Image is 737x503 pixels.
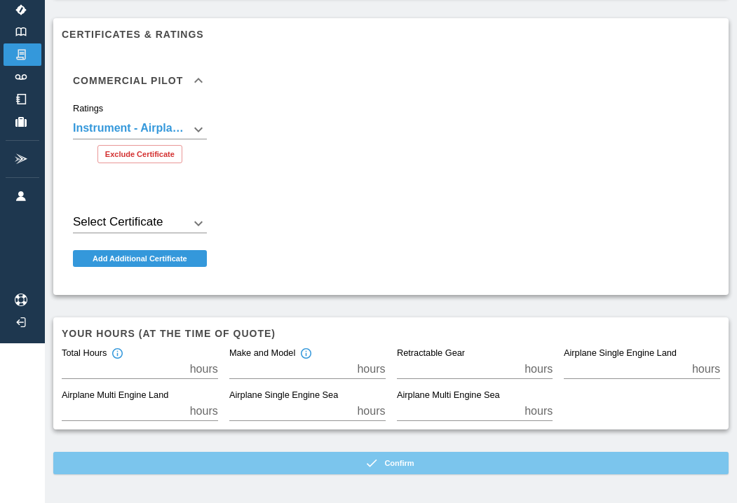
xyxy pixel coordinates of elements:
[692,361,720,378] p: hours
[73,76,183,85] h6: Commercial Pilot
[229,390,338,402] label: Airplane Single Engine Sea
[62,390,168,402] label: Airplane Multi Engine Land
[62,27,720,42] h6: Certificates & Ratings
[190,403,218,420] p: hours
[73,250,207,267] button: Add Additional Certificate
[62,103,218,174] div: Commercial Pilot
[299,347,312,360] svg: Total hours in the make and model of the insured aircraft
[62,58,218,103] div: Commercial Pilot
[73,102,103,115] label: Ratings
[62,347,123,360] div: Total Hours
[53,452,729,474] button: Confirm
[564,347,677,360] label: Airplane Single Engine Land
[525,361,553,378] p: hours
[73,120,207,139] div: Instrument - Airplane + 2 more
[62,326,720,341] h6: Your hours (at the time of quote)
[97,145,182,163] button: Exclude Certificate
[357,403,385,420] p: hours
[357,361,385,378] p: hours
[525,403,553,420] p: hours
[111,347,123,360] svg: Total hours in fixed-wing aircraft
[397,390,500,402] label: Airplane Multi Engine Sea
[229,347,312,360] div: Make and Model
[190,361,218,378] p: hours
[397,347,465,360] label: Retractable Gear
